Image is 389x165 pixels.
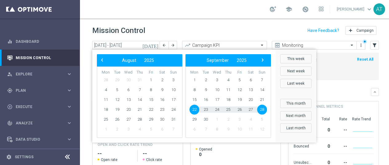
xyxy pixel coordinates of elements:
div: person_search Explore keyboard_arrow_right [7,72,73,77]
i: more_vert [359,43,363,48]
span: 9 [201,85,211,95]
button: 2025 [233,56,251,64]
span: 19 [235,95,244,105]
a: [PERSON_NAME]keyboard_arrow_down [336,5,373,14]
span: 27 [123,115,133,124]
button: arrow_back [160,41,169,50]
ng-select: Monitoring [272,41,357,50]
span: 29 [112,75,122,85]
span: September [207,58,229,63]
span: 15 [146,95,156,105]
a: Dashboard [16,33,72,50]
span: 10 [212,85,222,95]
i: equalizer [7,39,13,44]
i: keyboard_arrow_right [66,87,72,93]
i: trending_up [185,42,191,48]
div: Data Studio keyboard_arrow_right [7,137,73,142]
button: Next week [280,66,312,76]
th: weekday [112,70,123,75]
div: Analyze [7,120,66,126]
span: 2 [112,124,122,134]
span: 7 [201,124,211,134]
button: 2025 [140,56,158,64]
span: August [122,58,136,63]
span: 9 [223,124,233,134]
div: Data Studio [7,137,66,142]
div: Execute [7,104,66,110]
button: filter_alt [370,41,379,50]
button: Last week [280,79,312,88]
i: arrow_back [162,43,166,47]
span: 21 [135,105,145,115]
div: -- [332,124,347,134]
span: 2025 [237,58,247,63]
span: school [285,6,292,13]
button: add Campaign [345,26,376,35]
span: 7 [169,124,178,134]
i: play_circle_outline [7,104,13,110]
i: keyboard_arrow_right [66,104,72,110]
bs-daterangepicker-container: calendar [92,50,316,143]
button: This month [280,99,312,108]
span: 29 [146,115,156,124]
th: weekday [256,70,268,75]
span: 1 [212,115,222,124]
div: Bounced [293,141,311,151]
span: 22 [189,105,199,115]
span: Plan [16,89,66,92]
i: keyboard_arrow_down [373,90,377,94]
span: 10 [169,85,178,95]
div: equalizer Dashboard [7,39,73,44]
span: Execute [16,105,66,109]
span: 0 [199,152,212,157]
span: 22 [146,105,156,115]
span: keyboard_arrow_down [366,6,373,13]
span: 4 [223,75,233,85]
span: 2 [223,115,233,124]
span: 18 [223,95,233,105]
span: 1 [146,75,156,85]
span: 18 [101,105,111,115]
div: -- [332,141,347,151]
div: Plan [7,88,66,93]
div: Explore [7,71,66,77]
i: person_search [7,71,13,77]
span: 5 [257,115,267,124]
a: Settings [15,155,34,159]
span: 26 [235,105,244,115]
span: Open rate [101,157,117,162]
span: 30 [123,75,133,85]
span: 24 [169,105,178,115]
span: 28 [257,105,267,115]
div: Rate [332,117,347,122]
span: 16 [157,95,167,105]
span: 1 [189,75,199,85]
span: 5 [235,75,244,85]
span: Explore [16,72,66,76]
bs-datepicker-navigation-view: ​ ​ ​ [187,56,266,64]
span: 14 [257,85,267,95]
span: 3 [123,124,133,134]
button: Reset All [356,56,374,63]
div: 0 [314,141,330,151]
button: play_circle_outline Execute keyboard_arrow_right [7,104,73,109]
span: 12 [235,85,244,95]
div: Mission Control [7,50,72,66]
button: September [203,56,233,64]
span: Data Studio [16,138,66,141]
button: [DATE] [141,41,160,50]
th: weekday [234,70,245,75]
span: 17 [169,95,178,105]
span: 20 [123,105,133,115]
span: 7 [257,75,267,85]
div: AT [373,3,385,15]
span: 14 [135,95,145,105]
th: weekday [200,70,212,75]
span: 2025 [144,58,154,63]
span: 11 [101,95,111,105]
span: 21 [257,95,267,105]
span: ‹ [98,56,106,64]
ng-select: Campaign KPI [182,41,267,50]
th: weekday [168,70,179,75]
span: 23 [201,105,211,115]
